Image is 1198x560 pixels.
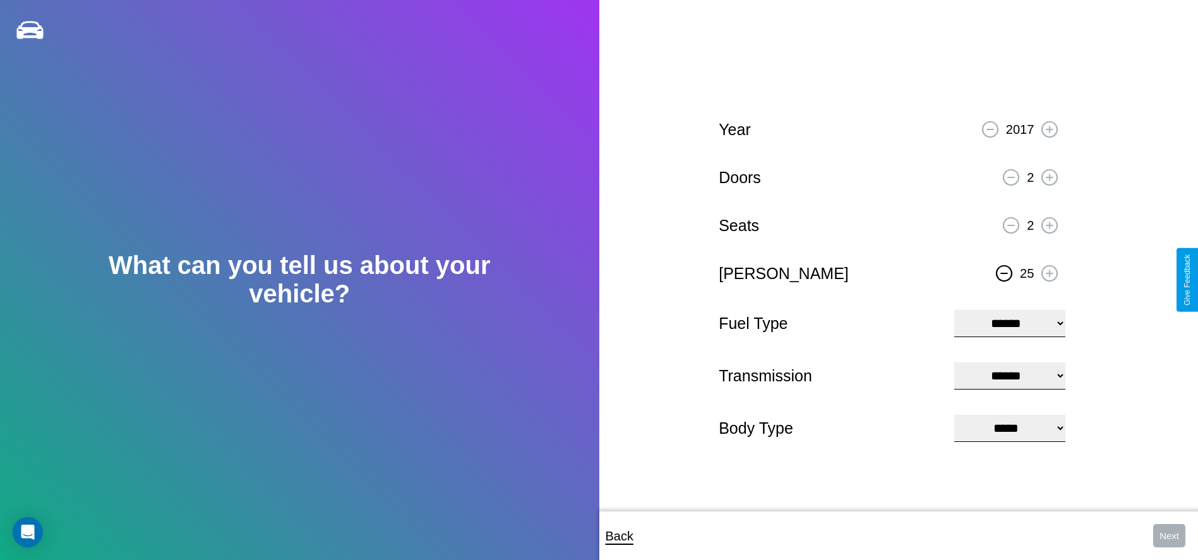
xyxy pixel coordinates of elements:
h2: What can you tell us about your vehicle? [60,251,539,308]
p: 2 [1027,214,1034,237]
p: 2 [1027,166,1034,189]
p: 2017 [1006,118,1034,141]
button: Next [1153,524,1185,547]
div: Open Intercom Messenger [13,517,43,547]
p: Back [606,525,633,547]
p: Seats [719,211,759,240]
p: Body Type [719,414,942,443]
p: Year [719,116,751,144]
div: Give Feedback [1183,254,1192,306]
p: [PERSON_NAME] [719,259,849,288]
p: 25 [1020,262,1034,285]
p: Transmission [719,362,942,390]
p: Fuel Type [719,309,942,338]
p: Doors [719,164,761,192]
